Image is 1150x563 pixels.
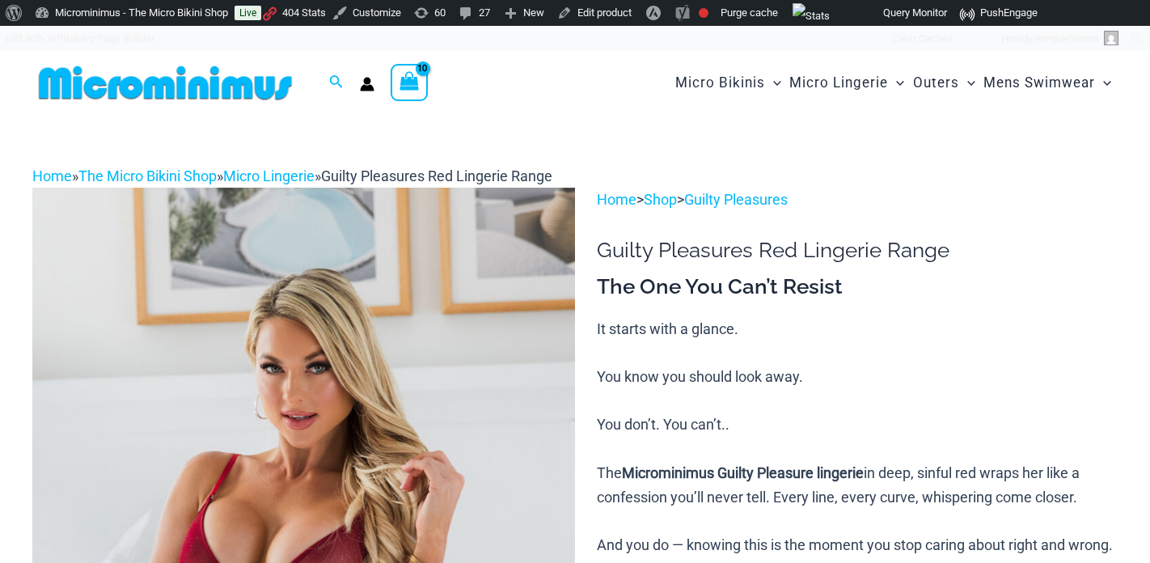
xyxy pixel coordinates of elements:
span: Micro Lingerie [789,62,888,104]
a: Live [235,6,261,20]
h1: Guilty Pleasures Red Lingerie Range [597,238,1118,263]
p: > > [597,188,1118,212]
span: Mens Swimwear [983,62,1095,104]
a: Guilty Pleasures [684,191,788,208]
span: Menu Toggle [765,62,781,104]
img: Views over 48 hours. Click for more Jetpack Stats. [793,3,830,29]
span: Micro Bikinis [675,62,765,104]
a: The Micro Bikini Shop [78,167,217,184]
a: Home [597,191,636,208]
span: » » » [32,167,552,184]
a: Micro Lingerie [223,167,315,184]
a: OutersMenu ToggleMenu Toggle [909,58,979,108]
h3: The One You Can’t Resist [597,273,1118,301]
a: Shop [644,191,677,208]
nav: Site Navigation [669,56,1118,110]
span: Outers [913,62,959,104]
span: Menu Toggle [888,62,904,104]
a: Home [32,167,72,184]
b: Microminimus Guilty Pleasure lingerie [622,464,864,481]
a: Mens SwimwearMenu ToggleMenu Toggle [979,58,1115,108]
div: Focus keyphrase not set [699,8,708,18]
a: Micro LingerieMenu ToggleMenu Toggle [785,58,908,108]
a: Search icon link [329,73,344,93]
div: Clear Caches [885,26,962,52]
span: Menu Toggle [1095,62,1111,104]
span: Guilty Pleasures Red Lingerie Range [321,167,552,184]
a: Howdy, [996,26,1125,52]
a: Micro BikinisMenu ToggleMenu Toggle [671,58,785,108]
span: enriqueferrera [1034,32,1099,44]
img: MM SHOP LOGO FLAT [32,65,298,101]
span: Menu Toggle [959,62,975,104]
a: View Shopping Cart, 10 items [391,64,428,101]
a: Account icon link [360,77,374,91]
